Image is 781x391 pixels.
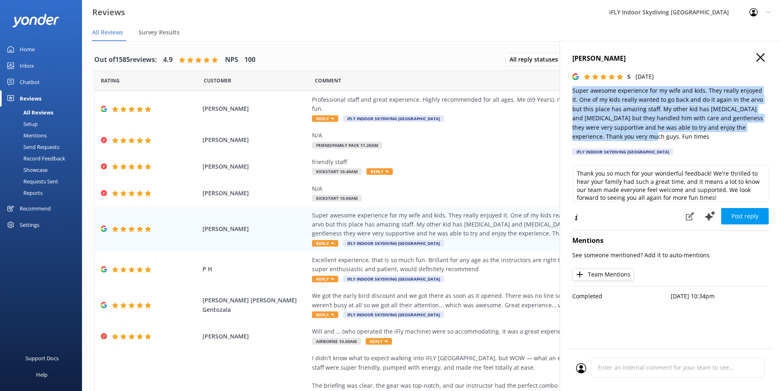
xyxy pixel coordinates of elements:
[572,53,769,64] h4: [PERSON_NAME]
[203,296,308,314] span: [PERSON_NAME] [PERSON_NAME] Gentozala
[366,338,392,345] span: Reply
[510,55,563,64] span: All reply statuses
[312,184,685,193] div: N/A
[312,211,685,238] div: Super awesome experience for my wife and kids. They really enjoyed it. One of my kids really want...
[671,292,769,301] p: [DATE] 10:34pm
[139,28,180,37] span: Survey Results
[315,77,341,85] span: Question
[92,28,123,37] span: All Reviews
[20,200,51,217] div: Recommend
[343,240,444,247] span: iFLY Indoor Skydiving [GEOGRAPHIC_DATA]
[203,162,308,171] span: [PERSON_NAME]
[20,90,41,107] div: Reviews
[312,327,685,336] div: Will and … (who operated the iFly machine) were so accommodating. It was a great experience and b...
[203,104,308,113] span: [PERSON_NAME]
[5,130,47,141] div: Mentions
[572,149,673,155] div: iFLY Indoor Skydiving [GEOGRAPHIC_DATA]
[312,131,685,140] div: N/A
[572,268,634,281] button: Team Mentions
[343,115,444,122] span: iFLY Indoor Skydiving [GEOGRAPHIC_DATA]
[101,77,120,85] span: Date
[5,118,82,130] a: Setup
[572,251,769,260] p: See someone mentioned? Add it to auto-mentions
[203,332,308,341] span: [PERSON_NAME]
[20,74,40,90] div: Chatbot
[203,224,308,233] span: [PERSON_NAME]
[572,86,769,141] p: Super awesome experience for my wife and kids. They really enjoyed it. One of my kids really want...
[576,363,586,373] img: user_profile.svg
[312,158,685,167] div: friendly staff
[203,265,308,274] span: P H
[627,73,631,80] span: 5
[343,276,444,282] span: iFLY Indoor Skydiving [GEOGRAPHIC_DATA]
[343,311,444,318] span: iFLY Indoor Skydiving [GEOGRAPHIC_DATA]
[572,165,769,202] textarea: Thank you so much for your wonderful feedback! We're thrilled to hear your family had such a grea...
[312,115,338,122] span: Reply
[572,236,769,246] h4: Mentions
[12,14,59,27] img: yonder-white-logo.png
[94,55,157,65] h4: Out of 1585 reviews:
[312,142,382,149] span: Friend/Family Pack 11.20am
[5,176,58,187] div: Requests Sent
[203,189,308,198] span: [PERSON_NAME]
[204,77,231,85] span: Date
[312,276,338,282] span: Reply
[5,141,82,153] a: Send Requests
[635,72,654,81] p: [DATE]
[312,195,362,201] span: Kickstart 10.00am
[572,292,671,301] p: Completed
[367,168,393,175] span: Reply
[203,135,308,144] span: [PERSON_NAME]
[20,41,35,57] div: Home
[5,118,38,130] div: Setup
[312,240,338,247] span: Reply
[312,311,338,318] span: Reply
[5,187,82,199] a: Reports
[5,153,82,164] a: Record Feedback
[163,55,173,65] h4: 4.9
[5,107,82,118] a: All Reviews
[312,168,362,175] span: Kickstart 10.40am
[36,366,48,383] div: Help
[225,55,238,65] h4: NPS
[5,153,65,164] div: Record Feedback
[721,208,769,224] button: Post reply
[5,141,59,153] div: Send Requests
[5,130,82,141] a: Mentions
[5,176,82,187] a: Requests Sent
[312,291,685,310] div: We got the early bird discount and we got there as soon as it opened. There was no line so we got...
[20,57,34,74] div: Inbox
[244,55,255,65] h4: 100
[5,187,43,199] div: Reports
[5,164,82,176] a: Showcase
[5,164,48,176] div: Showcase
[20,217,39,233] div: Settings
[756,53,765,62] button: Close
[5,107,53,118] div: All Reviews
[312,95,685,114] div: Professional staff and great experience. Highly recommended for all ages. Me (69 Years), my daugh...
[92,6,125,19] h3: Reviews
[312,256,685,274] div: Excellent experience, that is so much fun. Brillant for any age as the instructors are right ther...
[25,350,59,366] div: Support Docs
[312,338,361,345] span: Airborne 10.00am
